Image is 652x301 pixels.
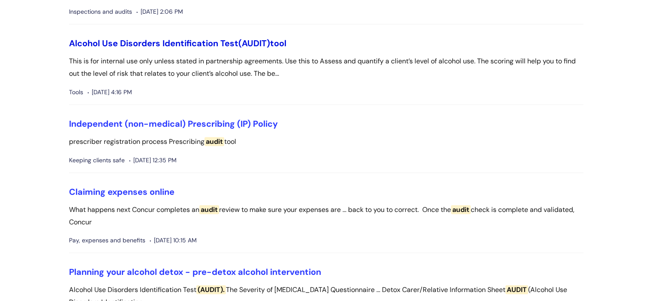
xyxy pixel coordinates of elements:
[69,118,278,129] a: Independent (non-medical) Prescribing (IP) Policy
[69,6,132,17] span: Inspections and audits
[451,205,471,214] span: audit
[69,186,174,197] a: Claiming expenses online
[238,38,270,49] span: (AUDIT)
[69,55,583,80] p: This is for internal use only unless stated in partnership agreements. Use this to Assess and qua...
[199,205,219,214] span: audit
[150,235,197,246] span: [DATE] 10:15 AM
[204,137,224,146] span: audit
[129,155,177,166] span: [DATE] 12:35 PM
[87,87,132,98] span: [DATE] 4:16 PM
[69,38,286,49] a: Alcohol Use Disorders Identification Test(AUDIT)tool
[69,235,145,246] span: Pay, expenses and benefits
[505,285,528,294] span: AUDIT
[69,155,125,166] span: Keeping clients safe
[69,87,83,98] span: Tools
[196,285,226,294] span: (AUDIT).
[69,136,583,148] p: prescriber registration process Prescribing tool
[69,204,583,229] p: What happens next Concur completes an review to make sure your expenses are ... back to you to co...
[69,266,321,277] a: Planning your alcohol detox - pre-detox alcohol intervention
[136,6,183,17] span: [DATE] 2:06 PM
